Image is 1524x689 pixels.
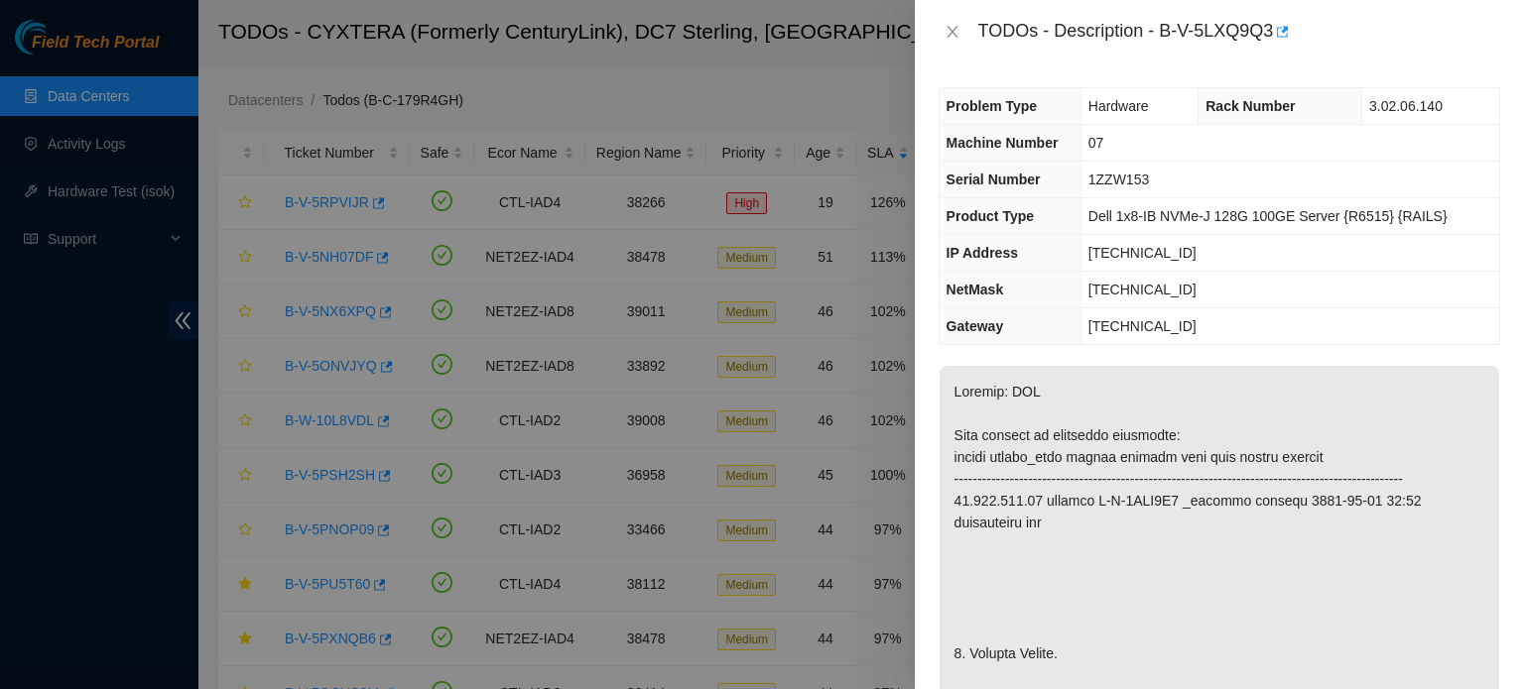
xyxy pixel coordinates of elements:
[1369,98,1443,114] span: 3.02.06.140
[1088,98,1149,114] span: Hardware
[1088,135,1104,151] span: 07
[947,318,1004,334] span: Gateway
[947,245,1018,261] span: IP Address
[978,16,1500,48] div: TODOs - Description - B-V-5LXQ9Q3
[947,135,1059,151] span: Machine Number
[1206,98,1295,114] span: Rack Number
[947,172,1041,187] span: Serial Number
[947,208,1034,224] span: Product Type
[945,24,960,40] span: close
[1088,318,1197,334] span: [TECHNICAL_ID]
[1088,245,1197,261] span: [TECHNICAL_ID]
[939,23,966,42] button: Close
[947,98,1038,114] span: Problem Type
[1088,282,1197,297] span: [TECHNICAL_ID]
[1088,208,1448,224] span: Dell 1x8-IB NVMe-J 128G 100GE Server {R6515} {RAILS}
[1088,172,1149,187] span: 1ZZW153
[947,282,1004,297] span: NetMask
